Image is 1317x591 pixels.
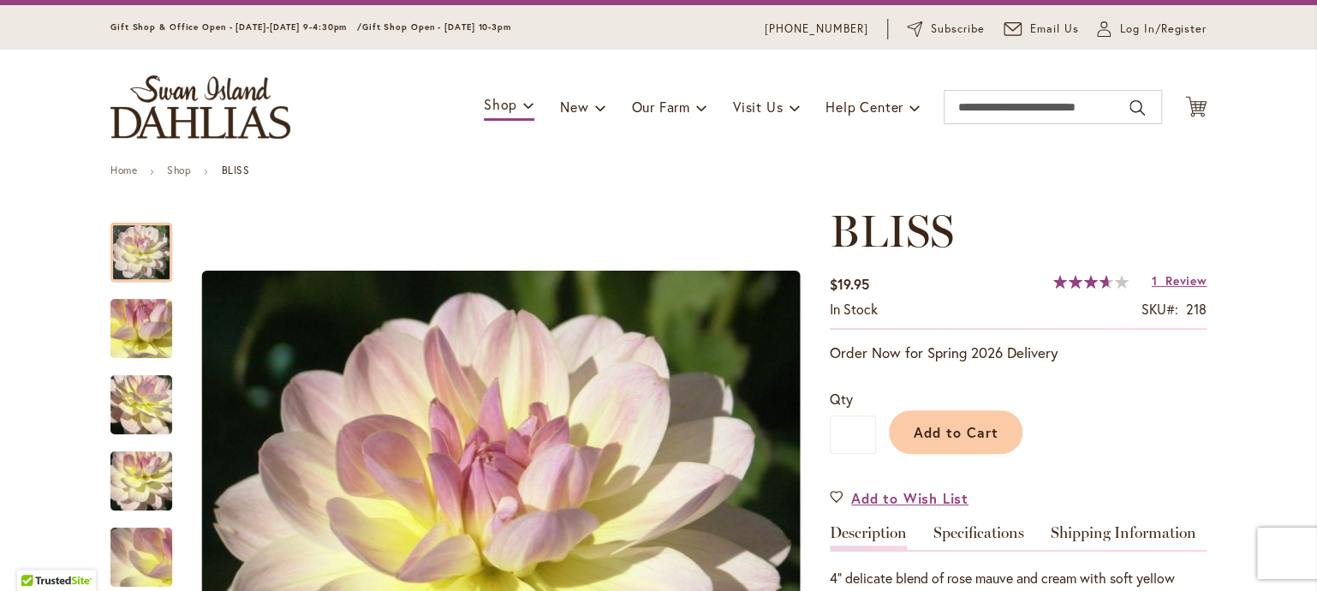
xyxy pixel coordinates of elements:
[1004,21,1079,38] a: Email Us
[1119,21,1207,38] span: Log In/Register
[889,410,1022,454] button: Add to Cart
[1141,300,1178,318] strong: SKU
[933,525,1024,550] a: Specifications
[80,435,203,528] img: BLISS
[631,98,689,116] span: Our Farm
[1152,272,1207,289] a: 1 Review
[830,390,853,408] span: Qty
[1165,272,1207,289] span: Review
[1186,300,1207,319] div: 218
[560,98,588,116] span: New
[1097,21,1207,38] a: Log In/Register
[167,164,191,176] a: Shop
[1051,525,1196,550] a: Shipping Information
[931,21,985,38] span: Subscribe
[830,300,878,319] div: Availability
[830,525,907,550] a: Description
[733,98,783,116] span: Visit Us
[830,343,1207,363] p: Order Now for Spring 2026 Delivery
[825,98,903,116] span: Help Center
[830,275,869,293] span: $19.95
[1053,275,1129,289] div: 73%
[362,21,511,33] span: Gift Shop Open - [DATE] 10-3pm
[914,423,998,441] span: Add to Cart
[110,434,189,510] div: BLISS
[1030,21,1079,38] span: Email Us
[1152,272,1158,289] span: 1
[80,283,203,375] img: BLISS
[13,530,61,578] iframe: Launch Accessibility Center
[110,510,189,587] div: BLISS
[110,282,189,358] div: BLISS
[907,21,985,38] a: Subscribe
[110,164,137,176] a: Home
[830,204,954,258] span: BLISS
[830,488,968,508] a: Add to Wish List
[110,358,189,434] div: BLISS
[851,488,968,508] span: Add to Wish List
[110,75,290,139] a: store logo
[80,359,203,451] img: BLISS
[765,21,868,38] a: [PHONE_NUMBER]
[221,164,249,176] strong: BLISS
[484,95,517,113] span: Shop
[110,206,189,282] div: BLISS
[110,21,362,33] span: Gift Shop & Office Open - [DATE]-[DATE] 9-4:30pm /
[830,300,878,318] span: In stock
